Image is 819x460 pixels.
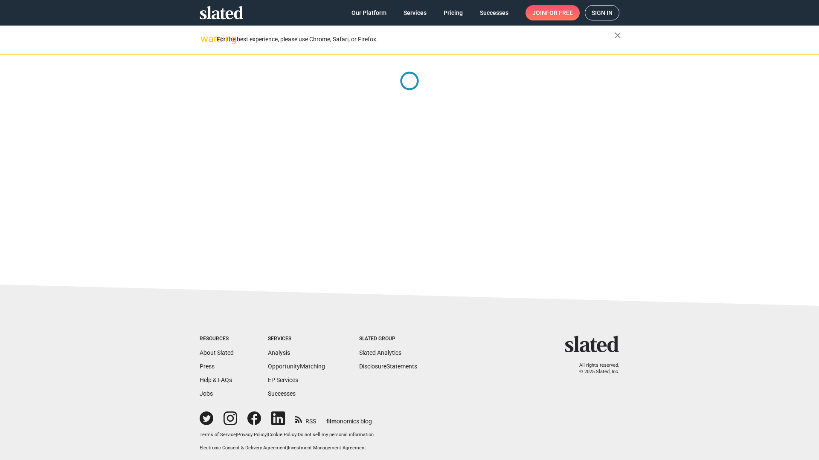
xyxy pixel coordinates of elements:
[200,34,211,44] mat-icon: warning
[268,377,298,383] a: EP Services
[268,336,325,342] div: Services
[200,432,236,437] a: Terms of Service
[200,363,215,370] a: Press
[546,5,573,20] span: for free
[200,390,213,397] a: Jobs
[404,5,427,20] span: Services
[268,363,325,370] a: OpportunityMatching
[268,432,296,437] a: Cookie Policy
[532,5,573,20] span: Join
[296,432,298,437] span: |
[359,336,417,342] div: Slated Group
[359,349,401,356] a: Slated Analytics
[268,390,296,397] a: Successes
[298,432,374,438] button: Do not sell my personal information
[613,30,623,40] mat-icon: close
[351,5,386,20] span: Our Platform
[268,349,290,356] a: Analysis
[526,5,580,20] a: Joinfor free
[326,411,372,425] a: filmonomics blog
[295,412,316,425] a: RSS
[200,445,287,451] a: Electronic Consent & Delivery Agreement
[236,432,237,437] span: |
[200,336,234,342] div: Resources
[267,432,268,437] span: |
[200,349,234,356] a: About Slated
[200,377,232,383] a: Help & FAQs
[592,6,613,20] span: Sign in
[437,5,470,20] a: Pricing
[570,362,619,375] p: All rights reserved. © 2025 Slated, Inc.
[345,5,393,20] a: Our Platform
[217,34,614,45] div: For the best experience, please use Chrome, Safari, or Firefox.
[444,5,463,20] span: Pricing
[359,363,417,370] a: DisclosureStatements
[237,432,267,437] a: Privacy Policy
[397,5,433,20] a: Services
[288,445,366,451] a: Investment Management Agreement
[480,5,508,20] span: Successes
[287,445,288,451] span: |
[585,5,619,20] a: Sign in
[473,5,515,20] a: Successes
[326,418,337,425] span: film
